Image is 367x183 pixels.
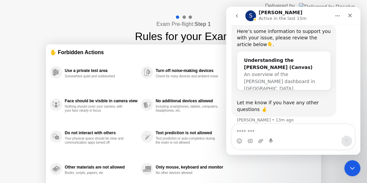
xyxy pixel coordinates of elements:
h4: Exam Pre-flight: [156,20,211,28]
div: Only mouse, keyboard and monitor [156,165,223,170]
img: Delivered by Rosalyn [299,3,355,9]
div: No other devices allowed [156,171,219,175]
div: Use a private test area [65,68,138,73]
b: Step 1 [195,21,211,27]
div: Do not interact with others [65,131,138,135]
div: Books, scripts, papers, etc [65,171,128,175]
div: Check for noisy devices and ambient noise [156,74,219,78]
div: No additional devices allowed [156,99,223,103]
div: Other materials are not allowed [65,165,138,170]
div: Including smartphones, tablets, computers, headphones, etc. [156,105,219,113]
div: ✋ Forbidden Actions [50,48,317,56]
h1: Rules for your Exam [135,28,232,44]
iframe: Intercom live chat [226,7,360,155]
div: Your physical space should be clear and communication apps turned off [65,137,128,145]
div: Text prediction is not allowed [156,131,223,135]
div: Text prediction or auto-completion during the exam is not allowed [156,137,219,145]
div: Somewhere quiet and undisturbed [65,74,128,78]
div: Turn off noise-making devices [156,68,223,73]
div: Nothing should cover your camera, with your face clearly in focus [65,105,128,113]
div: Face should be visible in camera view [65,99,138,103]
iframe: Intercom live chat [344,160,360,176]
div: Delivered by [265,2,295,10]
